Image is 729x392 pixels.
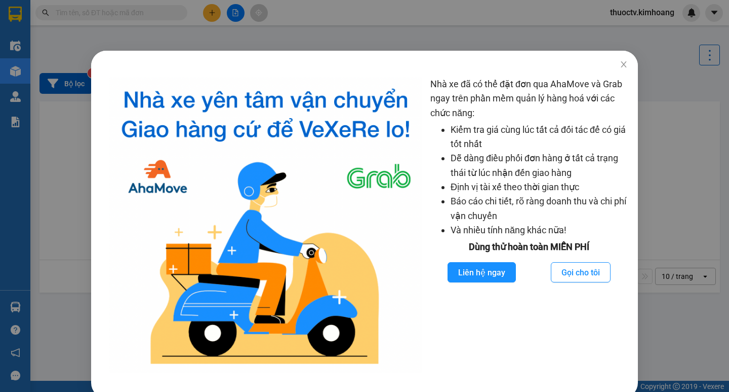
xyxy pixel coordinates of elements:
span: Gọi cho tôi [561,266,600,279]
button: Gọi cho tôi [551,262,611,282]
li: Kiểm tra giá cùng lúc tất cả đối tác để có giá tốt nhất [451,123,628,152]
li: Dễ dàng điều phối đơn hàng ở tất cả trạng thái từ lúc nhận đến giao hàng [451,151,628,180]
li: Và nhiều tính năng khác nữa! [451,223,628,237]
button: Close [610,51,638,79]
li: Báo cáo chi tiết, rõ ràng doanh thu và chi phí vận chuyển [451,194,628,223]
button: Liên hệ ngay [448,262,516,282]
div: Nhà xe đã có thể đặt đơn qua AhaMove và Grab ngay trên phần mềm quản lý hàng hoá với các chức năng: [430,77,628,373]
div: Dùng thử hoàn toàn MIỄN PHÍ [430,240,628,254]
span: close [620,60,628,68]
span: Liên hệ ngay [458,266,505,279]
img: logo [109,77,422,373]
li: Định vị tài xế theo thời gian thực [451,180,628,194]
